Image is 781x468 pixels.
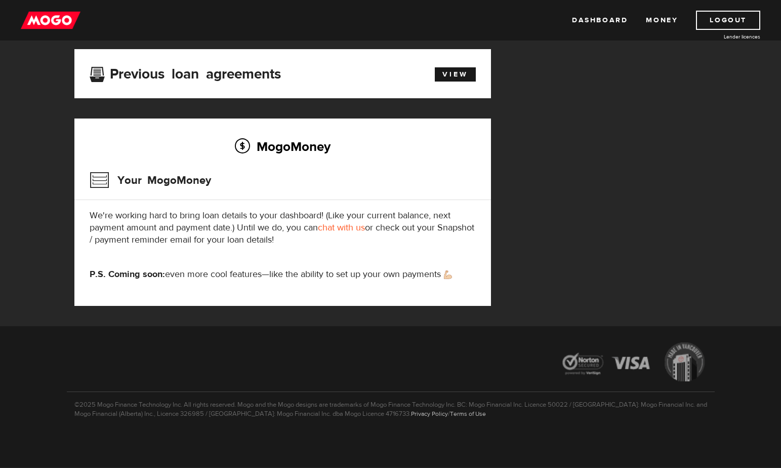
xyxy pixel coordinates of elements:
a: chat with us [318,222,365,233]
a: Privacy Policy [411,410,448,418]
img: legal-icons-92a2ffecb4d32d839781d1b4e4802d7b.png [553,335,715,392]
p: even more cool features—like the ability to set up your own payments [90,268,476,281]
a: View [435,67,476,82]
h3: Previous loan agreements [90,66,281,79]
h2: MogoMoney [90,136,476,157]
a: Terms of Use [450,410,486,418]
iframe: LiveChat chat widget [579,232,781,468]
h3: Your MogoMoney [90,167,211,193]
p: ©2025 Mogo Finance Technology Inc. All rights reserved. Mogo and the Mogo designs are trademarks ... [67,392,715,418]
a: Logout [696,11,760,30]
a: Money [646,11,678,30]
strong: P.S. Coming soon: [90,268,165,280]
img: mogo_logo-11ee424be714fa7cbb0f0f49df9e16ec.png [21,11,80,30]
a: Lender licences [684,33,760,41]
img: strong arm emoji [444,270,452,279]
a: Dashboard [572,11,628,30]
p: We're working hard to bring loan details to your dashboard! (Like your current balance, next paym... [90,210,476,246]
